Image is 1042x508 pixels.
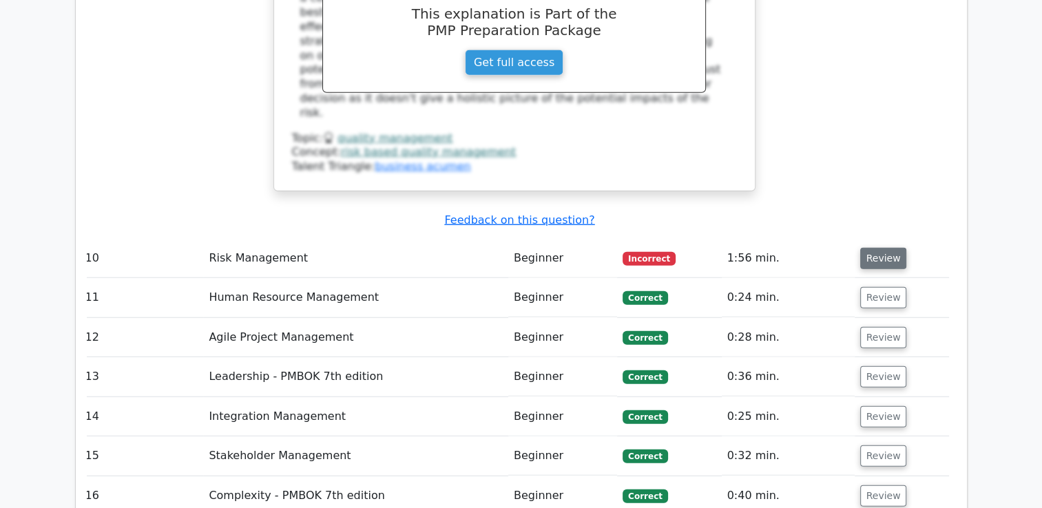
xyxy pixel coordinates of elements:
[292,145,737,160] div: Concept:
[860,366,907,388] button: Review
[80,318,204,357] td: 12
[80,357,204,396] td: 13
[623,291,667,305] span: Correct
[292,131,737,146] div: Topic:
[860,485,907,507] button: Review
[722,278,855,317] td: 0:24 min.
[860,248,907,269] button: Review
[623,331,667,345] span: Correct
[375,160,470,173] a: business acumen
[508,397,617,436] td: Beginner
[292,131,737,174] div: Talent Triangle:
[203,278,508,317] td: Human Resource Management
[623,370,667,384] span: Correct
[860,445,907,467] button: Review
[203,436,508,476] td: Stakeholder Management
[623,252,676,266] span: Incorrect
[508,278,617,317] td: Beginner
[203,397,508,436] td: Integration Management
[508,357,617,396] td: Beginner
[465,50,563,76] a: Get full access
[722,318,855,357] td: 0:28 min.
[722,436,855,476] td: 0:32 min.
[80,278,204,317] td: 11
[623,449,667,463] span: Correct
[341,145,516,158] a: risk based quality management
[508,239,617,278] td: Beginner
[722,397,855,436] td: 0:25 min.
[860,327,907,348] button: Review
[623,489,667,503] span: Correct
[203,239,508,278] td: Risk Management
[337,131,452,145] a: quality management
[203,357,508,396] td: Leadership - PMBOK 7th edition
[722,239,855,278] td: 1:56 min.
[508,436,617,476] td: Beginner
[80,397,204,436] td: 14
[80,239,204,278] td: 10
[722,357,855,396] td: 0:36 min.
[623,410,667,424] span: Correct
[860,406,907,427] button: Review
[203,318,508,357] td: Agile Project Management
[860,287,907,308] button: Review
[508,318,617,357] td: Beginner
[444,213,594,226] a: Feedback on this question?
[80,436,204,476] td: 15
